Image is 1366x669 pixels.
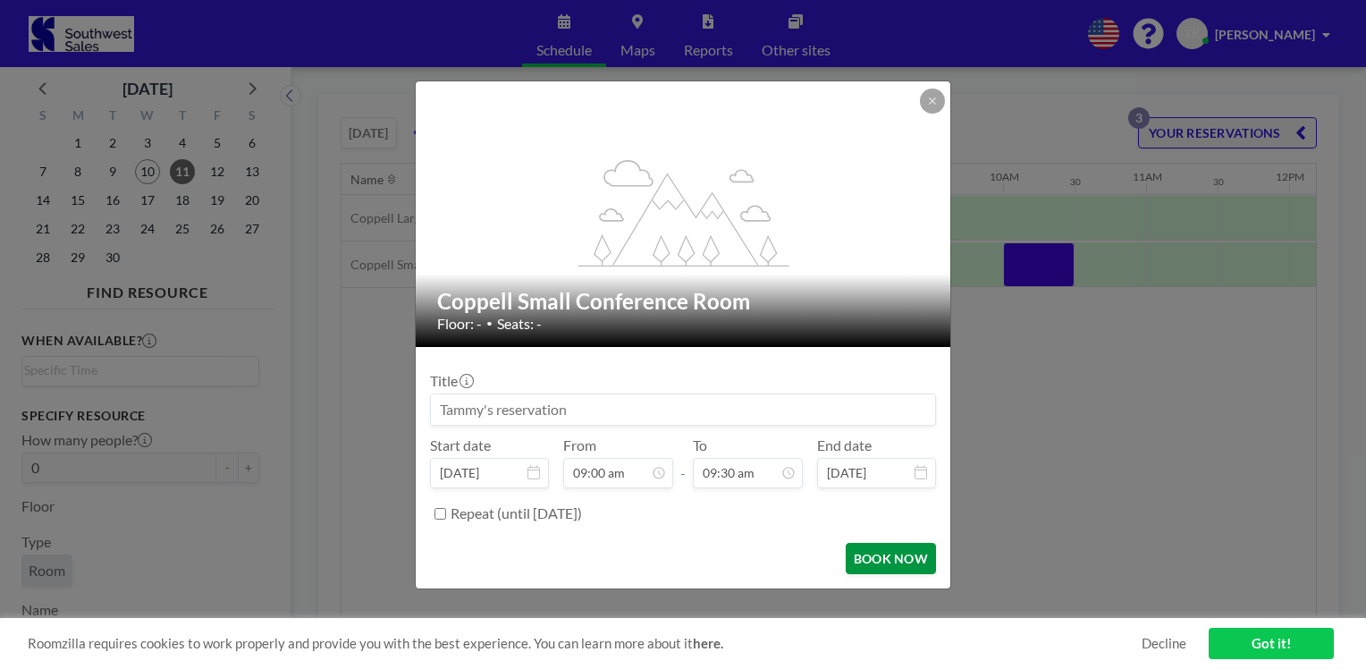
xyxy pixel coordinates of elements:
[563,436,596,454] label: From
[28,635,1142,652] span: Roomzilla requires cookies to work properly and provide you with the best experience. You can lea...
[693,635,723,651] a: here.
[486,317,493,330] span: •
[578,158,789,266] g: flex-grow: 1.2;
[430,372,472,390] label: Title
[1209,628,1334,659] a: Got it!
[431,394,935,425] input: Tammy's reservation
[451,504,582,522] label: Repeat (until [DATE])
[437,315,482,333] span: Floor: -
[497,315,542,333] span: Seats: -
[1142,635,1186,652] a: Decline
[817,436,872,454] label: End date
[846,543,936,574] button: BOOK NOW
[693,436,707,454] label: To
[680,443,686,482] span: -
[437,288,931,315] h2: Coppell Small Conference Room
[430,436,491,454] label: Start date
